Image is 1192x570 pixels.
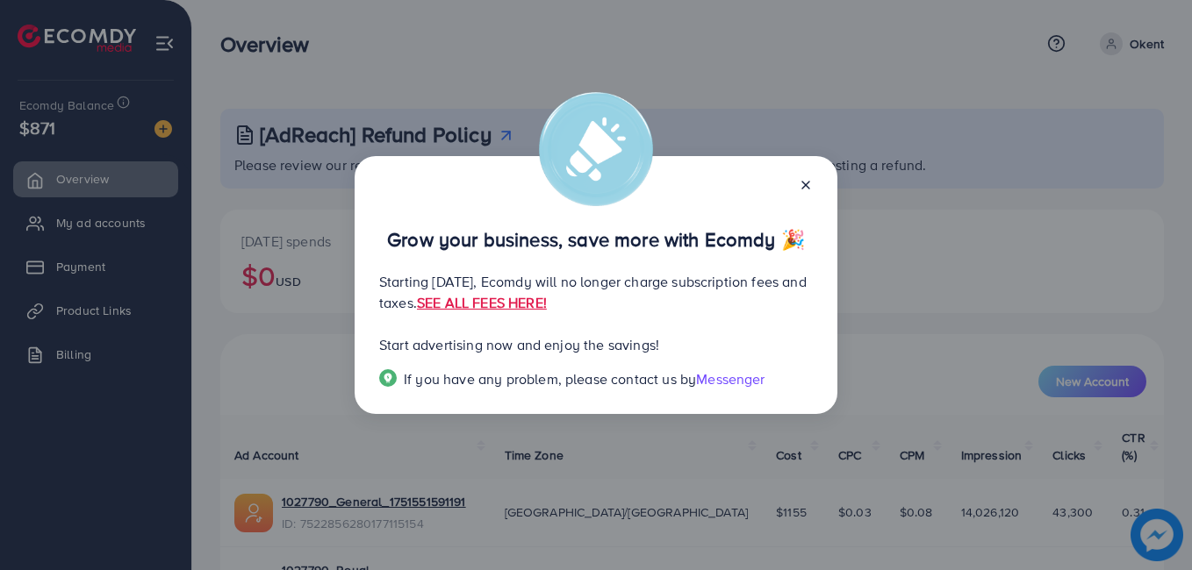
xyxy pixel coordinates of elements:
[539,92,653,206] img: alert
[379,271,813,313] p: Starting [DATE], Ecomdy will no longer charge subscription fees and taxes.
[404,369,696,388] span: If you have any problem, please contact us by
[379,369,397,387] img: Popup guide
[696,369,765,388] span: Messenger
[417,293,547,312] a: SEE ALL FEES HERE!
[379,334,813,355] p: Start advertising now and enjoy the savings!
[379,229,813,250] p: Grow your business, save more with Ecomdy 🎉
